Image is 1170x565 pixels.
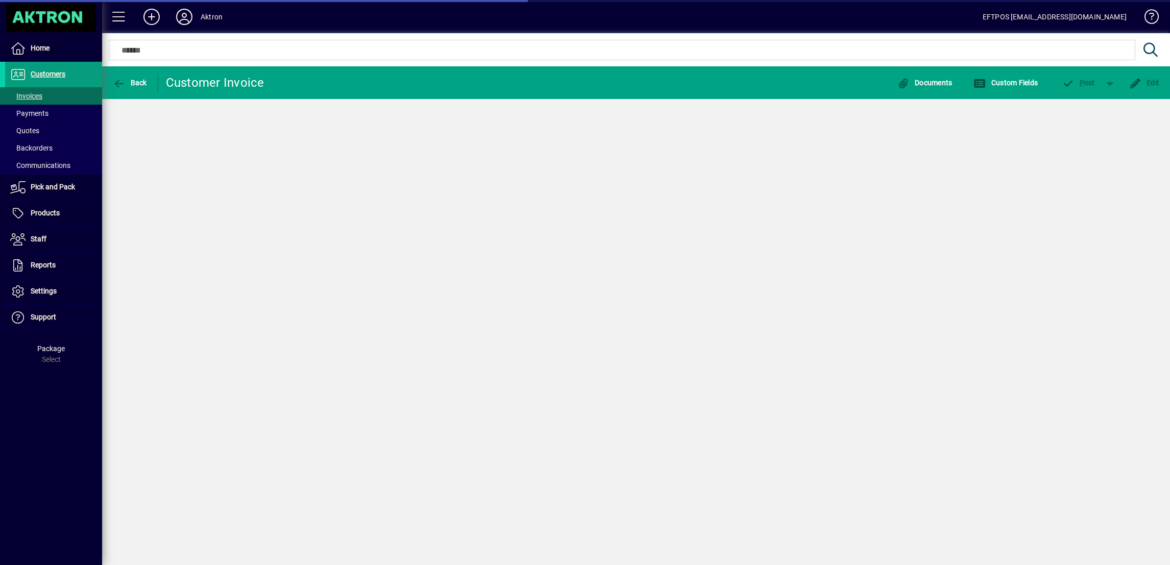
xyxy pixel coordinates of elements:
button: Documents [895,73,955,92]
a: Support [5,305,102,330]
span: Backorders [10,144,53,152]
a: Knowledge Base [1137,2,1157,35]
div: Customer Invoice [166,75,264,91]
button: Back [110,73,150,92]
span: Custom Fields [973,79,1038,87]
a: Payments [5,105,102,122]
button: Add [135,8,168,26]
span: Quotes [10,127,39,135]
a: Communications [5,157,102,174]
span: Communications [10,161,70,169]
div: EFTPOS [EMAIL_ADDRESS][DOMAIN_NAME] [983,9,1127,25]
div: Aktron [201,9,223,25]
span: Products [31,209,60,217]
span: Pick and Pack [31,183,75,191]
span: Home [31,44,50,52]
span: Edit [1129,79,1160,87]
span: Customers [31,70,65,78]
a: Home [5,36,102,61]
span: Settings [31,287,57,295]
button: Edit [1127,73,1162,92]
span: P [1080,79,1084,87]
a: Products [5,201,102,226]
span: Reports [31,261,56,269]
a: Quotes [5,122,102,139]
button: Custom Fields [971,73,1040,92]
span: Invoices [10,92,42,100]
span: Package [37,345,65,353]
span: ost [1062,79,1095,87]
a: Staff [5,227,102,252]
a: Backorders [5,139,102,157]
app-page-header-button: Back [102,73,158,92]
span: Staff [31,235,46,243]
a: Settings [5,279,102,304]
a: Invoices [5,87,102,105]
button: Post [1057,73,1100,92]
a: Reports [5,253,102,278]
span: Support [31,313,56,321]
button: Profile [168,8,201,26]
span: Payments [10,109,48,117]
span: Back [113,79,147,87]
span: Documents [897,79,953,87]
a: Pick and Pack [5,175,102,200]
